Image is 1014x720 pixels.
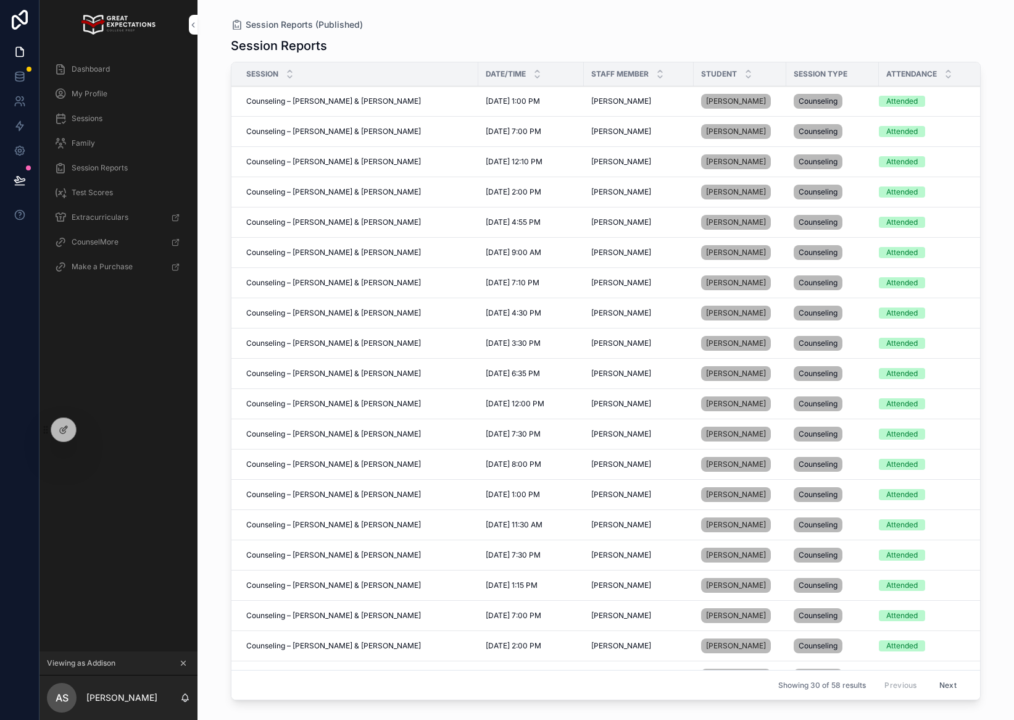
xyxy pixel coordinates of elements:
a: Counseling – [PERSON_NAME] & [PERSON_NAME] [246,248,471,257]
span: Counseling – [PERSON_NAME] & [PERSON_NAME] [246,217,421,227]
a: [PERSON_NAME] [701,91,779,111]
a: [DATE] 7:00 PM [486,611,576,621]
a: [PERSON_NAME] [701,212,779,232]
a: [PERSON_NAME] [591,308,686,318]
a: Counseling [794,636,871,656]
a: Attended [879,610,979,621]
a: [PERSON_NAME] [591,278,686,288]
a: Attended [879,186,979,198]
span: Counseling [799,278,837,288]
span: [PERSON_NAME] [706,490,766,500]
a: [PERSON_NAME] [591,248,686,257]
a: [PERSON_NAME] [591,550,686,560]
p: [PERSON_NAME] [86,692,157,704]
a: [PERSON_NAME] [701,669,771,684]
span: [PERSON_NAME] [706,641,766,651]
a: Counseling – [PERSON_NAME] & [PERSON_NAME] [246,520,471,530]
a: Attended [879,308,979,319]
span: AS [56,690,69,705]
a: Counseling [794,273,871,293]
a: Make a Purchase [47,256,190,278]
a: [PERSON_NAME] [701,545,779,565]
span: [PERSON_NAME] [591,490,651,500]
a: [DATE] 7:10 PM [486,278,576,288]
span: Counseling [799,641,837,651]
a: [PERSON_NAME] [701,606,779,626]
a: Counseling [794,303,871,323]
a: Counseling [794,606,871,626]
span: Counseling – [PERSON_NAME] & [PERSON_NAME] [246,308,421,318]
a: [DATE] 12:00 PM [486,399,576,409]
span: Student [701,69,737,79]
a: [PERSON_NAME] [591,338,686,348]
a: Attended [879,96,979,107]
span: Counseling – [PERSON_NAME] & [PERSON_NAME] [246,278,421,288]
div: Attended [886,247,918,258]
span: Family [72,138,95,148]
a: Attended [879,429,979,440]
span: [PERSON_NAME] [706,399,766,409]
span: Counseling – [PERSON_NAME] & [PERSON_NAME] [246,459,421,469]
span: Counseling – [PERSON_NAME] & [PERSON_NAME] [246,338,421,348]
a: Counseling [794,454,871,474]
span: Counseling – [PERSON_NAME] & [PERSON_NAME] [246,157,421,167]
span: [PERSON_NAME] [591,429,651,439]
a: Test Scores [47,182,190,204]
a: Counseling [794,485,871,504]
span: Counseling – [PERSON_NAME] & [PERSON_NAME] [246,611,421,621]
a: Counseling – [PERSON_NAME] & [PERSON_NAME] [246,550,471,560]
span: [PERSON_NAME] [591,369,651,379]
a: [PERSON_NAME] [591,157,686,167]
a: [PERSON_NAME] [701,666,779,686]
a: [PERSON_NAME] [701,306,771,320]
a: Dashboard [47,58,190,80]
a: Counseling – [PERSON_NAME] & [PERSON_NAME] [246,338,471,348]
span: Counseling – [PERSON_NAME] & [PERSON_NAME] [246,580,421,590]
a: [PERSON_NAME] [701,275,771,290]
img: App logo [81,15,155,35]
span: [DATE] 1:00 PM [486,490,540,500]
a: [DATE] 7:30 PM [486,429,576,439]
a: [PERSON_NAME] [701,576,779,595]
div: Attended [886,550,918,561]
a: [PERSON_NAME] [701,122,779,141]
a: Counseling [794,515,871,535]
span: Session Type [794,69,847,79]
a: Attended [879,489,979,500]
div: Attended [886,277,918,288]
a: Counseling – [PERSON_NAME] & [PERSON_NAME] [246,399,471,409]
a: [PERSON_NAME] [701,517,771,532]
a: Counseling [794,91,871,111]
span: Showing 30 of 58 results [778,680,866,690]
span: Counseling [799,611,837,621]
span: Counseling – [PERSON_NAME] & [PERSON_NAME] [246,429,421,439]
span: Counseling [799,459,837,469]
span: [PERSON_NAME] [706,217,766,227]
span: [DATE] 2:00 PM [486,187,541,197]
a: Counseling [794,212,871,232]
span: My Profile [72,89,107,99]
span: Counseling [799,187,837,197]
span: [DATE] 7:00 PM [486,127,541,136]
div: Attended [886,398,918,409]
a: [PERSON_NAME] [591,127,686,136]
a: Counseling [794,243,871,262]
span: [PERSON_NAME] [706,429,766,439]
a: [PERSON_NAME] [591,187,686,197]
a: [PERSON_NAME] [591,369,686,379]
a: Counseling – [PERSON_NAME] & [PERSON_NAME] [246,641,471,651]
a: [DATE] 1:15 PM [486,580,576,590]
span: Session Reports (Published) [246,19,363,31]
a: Counseling – [PERSON_NAME] & [PERSON_NAME] [246,611,471,621]
span: [PERSON_NAME] [706,580,766,590]
a: Attended [879,459,979,470]
a: [PERSON_NAME] [701,182,779,202]
span: Sessions [72,114,102,123]
span: [DATE] 11:30 AM [486,520,542,530]
a: [PERSON_NAME] [591,459,686,469]
span: Counseling [799,520,837,530]
a: [PERSON_NAME] [701,303,779,323]
span: Counseling – [PERSON_NAME] & [PERSON_NAME] [246,187,421,197]
span: Viewing as Addison [47,658,115,668]
div: Attended [886,640,918,651]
